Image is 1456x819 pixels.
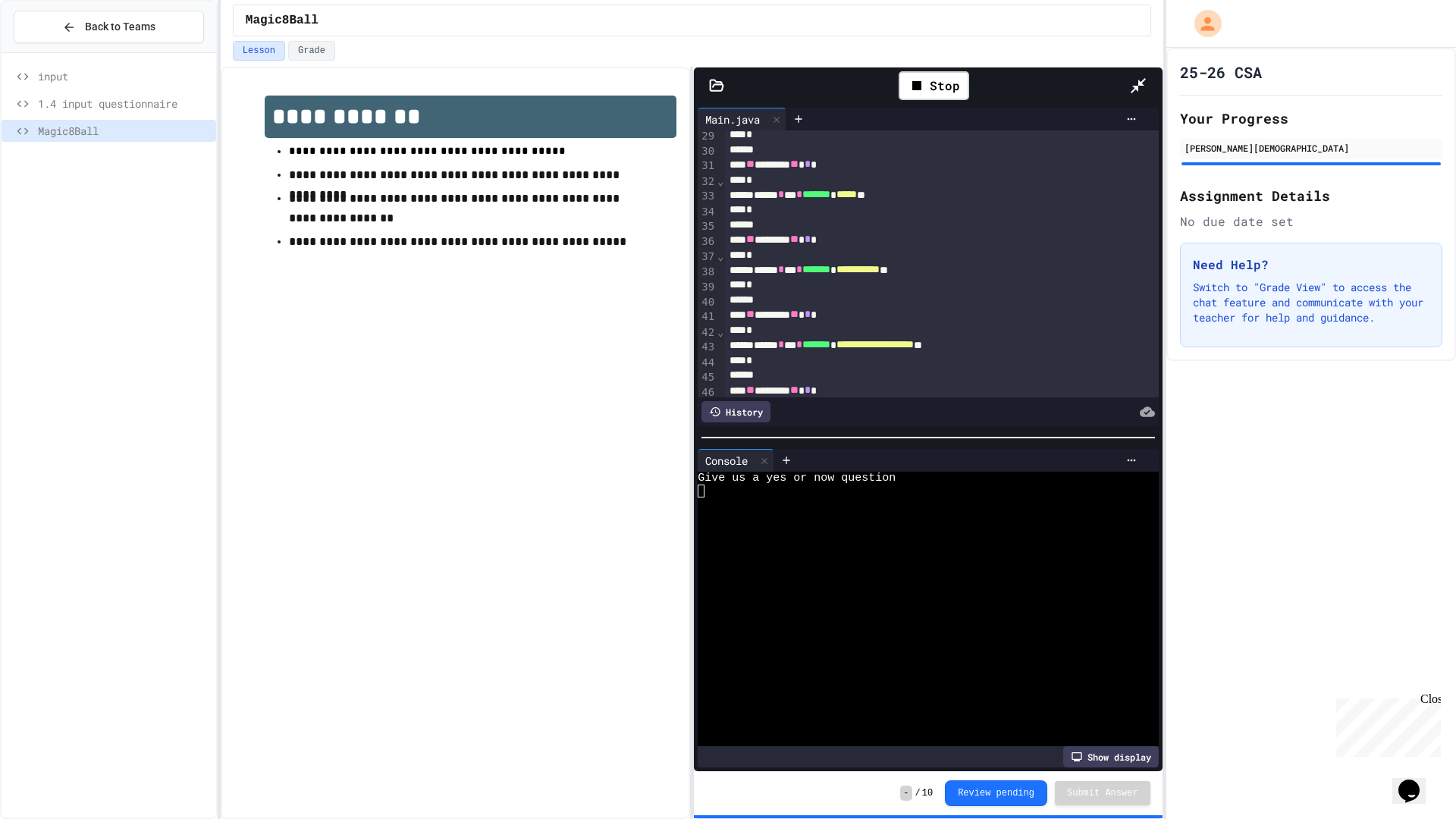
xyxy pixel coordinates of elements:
iframe: chat widget [1330,692,1441,757]
div: Show display [1063,746,1159,767]
div: 30 [698,144,717,159]
div: 32 [698,174,717,190]
div: 29 [698,129,717,144]
div: 34 [698,205,717,220]
div: Console [698,449,774,472]
span: Submit Answer [1067,787,1138,799]
div: Main.java [698,108,786,130]
span: Fold line [717,175,724,187]
div: 33 [698,189,717,204]
div: History [701,401,770,422]
div: My Account [1178,6,1225,41]
div: 46 [698,385,717,400]
span: Fold line [717,250,724,262]
div: Chat with us now!Close [6,6,105,96]
div: 44 [698,356,717,371]
div: 40 [698,295,717,310]
iframe: chat widget [1392,758,1441,804]
div: Main.java [698,111,767,127]
button: Lesson [233,41,285,61]
span: Magic8Ball [38,123,210,139]
button: Grade [288,41,335,61]
div: 38 [698,265,717,280]
h2: Your Progress [1180,108,1442,129]
div: Stop [899,71,969,100]
button: Back to Teams [14,11,204,43]
h1: 25-26 CSA [1180,61,1262,83]
h2: Assignment Details [1180,185,1442,206]
div: 35 [698,219,717,234]
div: 42 [698,325,717,340]
button: Submit Answer [1055,781,1150,805]
span: input [38,68,210,84]
div: No due date set [1180,212,1442,231]
div: 31 [698,158,717,174]
div: 36 [698,234,717,249]
span: Fold line [717,326,724,338]
div: [PERSON_NAME][DEMOGRAPHIC_DATA] [1185,141,1438,155]
span: 1.4 input questionnaire [38,96,210,111]
button: Review pending [945,780,1047,806]
span: / [915,787,921,799]
p: Switch to "Grade View" to access the chat feature and communicate with your teacher for help and ... [1193,280,1429,325]
span: 10 [922,787,933,799]
h3: Need Help? [1193,256,1429,274]
span: Give us a yes or now question [698,472,896,485]
div: 39 [698,280,717,295]
span: Magic8Ball [246,11,318,30]
span: - [900,786,912,801]
div: 43 [698,340,717,355]
div: 37 [698,249,717,265]
div: 41 [698,309,717,325]
div: 45 [698,370,717,385]
div: Console [698,453,755,469]
span: Back to Teams [85,19,155,35]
